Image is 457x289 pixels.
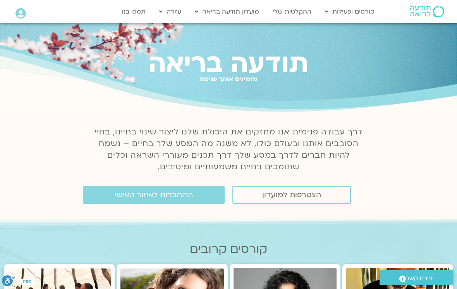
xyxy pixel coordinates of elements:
[83,186,225,204] a: התחברות לאיזור האישי
[90,126,367,173] p: דרך עבודה פנימית אנו מחזקים את היכולת שלנו ליצור שינוי בחיינו, בחיי הסובבים אותנו ובעולם כולו. לא...
[269,4,315,19] a: ההקלטות שלי
[262,191,321,199] span: הצטרפות למועדון
[406,273,434,284] span: יצירת קשר
[232,186,351,204] a: הצטרפות למועדון
[410,6,444,17] img: תודעה בריאה
[191,4,263,19] a: מועדון תודעה בריאה
[321,4,378,19] a: קורסים ופעילות
[155,4,185,19] a: עזרה
[118,4,149,19] a: תמכו בנו
[115,191,193,199] span: התחברות לאיזור האישי
[4,243,453,256] h2: קורסים קרובים
[380,270,453,285] a: יצירת קשר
